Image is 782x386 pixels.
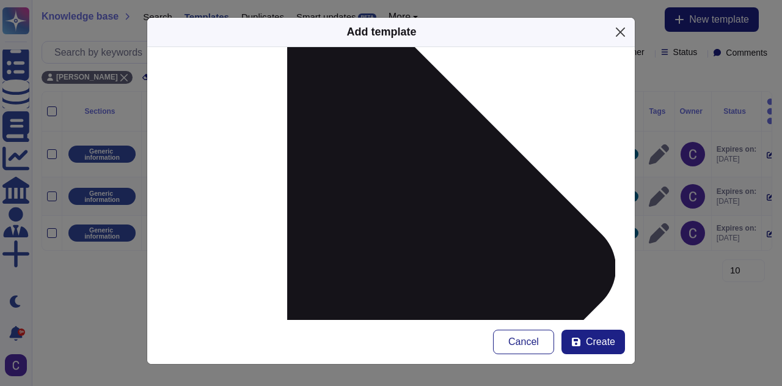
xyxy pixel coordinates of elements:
[493,330,554,354] button: Cancel
[586,337,615,347] span: Create
[346,24,416,40] div: Add template
[508,337,539,347] span: Cancel
[611,23,630,42] button: Close
[561,330,625,354] button: Create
